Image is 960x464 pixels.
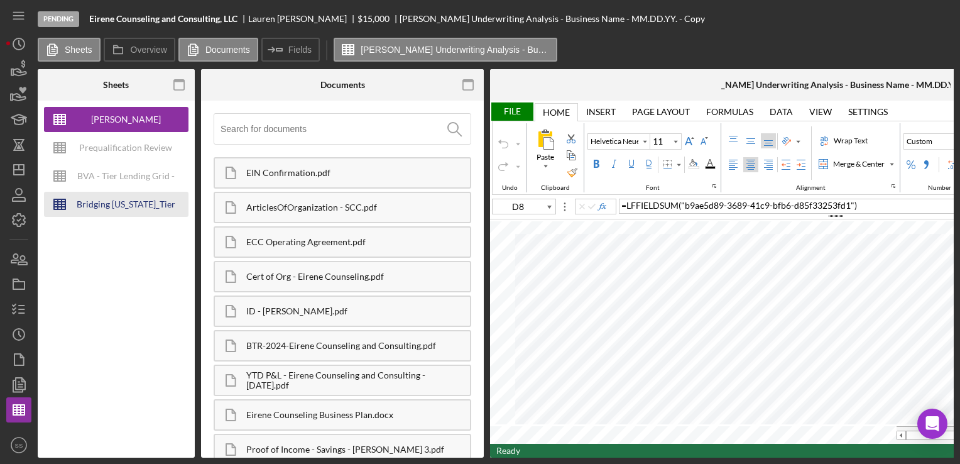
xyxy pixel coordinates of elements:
div: Insert [578,102,624,121]
div: EIN Confirmation.pdf [246,168,470,178]
span: "b9ae5d89-3689-41c9-bfb6-d85f33253fd1" [681,200,854,211]
div: Paste [534,152,557,163]
label: Top Align [726,133,741,148]
div: View [801,102,840,121]
label: Bold [589,157,604,172]
div: ID - [PERSON_NAME].pdf [246,306,470,316]
div: Orientation [779,134,803,149]
div: [PERSON_NAME] Underwriting Analysis - Business Name - MM.DD.YY. - Copy [75,107,176,132]
div: Custom [904,136,935,147]
div: Data [770,107,793,117]
button: Fields [261,38,320,62]
div: indicatorFonts [709,181,719,191]
div: Undo [493,123,526,192]
label: Double Underline [641,157,657,172]
div: Page Layout [624,102,698,121]
div: Increase Indent [794,157,809,172]
div: Undo [499,184,521,192]
label: Right Align [761,157,776,172]
span: LFFIELDSUM [626,200,679,211]
div: Lauren [PERSON_NAME] [248,14,357,24]
div: Settings [848,107,888,117]
div: Wrap Text [831,135,870,146]
div: Formulas [706,107,753,117]
div: Merge & Center [817,157,887,171]
div: Documents [320,80,365,90]
div: Font [643,184,663,192]
div: ArticlesOfOrganization - SCC.pdf [246,202,470,213]
div: Merge & Center [816,157,897,172]
div: Font Family [587,133,650,150]
div: Font Color [702,157,718,172]
div: BTR-2024-Eirene Counseling and Consulting.pdf [246,341,470,351]
button: Bridging [US_STATE]_Tier Lending Grid V 6.30 COPY [44,192,188,217]
button: Insert Function [597,202,607,212]
button: Overview [104,38,175,62]
div: Font Size [650,133,682,150]
label: Left Align [726,157,741,172]
text: SS [15,442,23,449]
div: Clipboard [538,184,573,192]
label: [PERSON_NAME] Underwriting Analysis - Business Name - MM.DD.YY. - Copy [361,45,549,55]
div: In Ready mode [496,444,520,458]
div: Pending [38,11,79,27]
div: Increase Font Size [682,133,697,148]
button: [PERSON_NAME] Underwriting Analysis - Business Name - MM.DD.YY. - Copy [44,107,188,132]
div: Sheets [103,80,129,90]
div: [PERSON_NAME] Underwriting Analysis - Business Name - MM.DD.YY. - Copy [400,14,705,24]
label: Format Painter [565,165,580,180]
div: YTD P&L - Eirene Counseling and Consulting - [DATE].pdf [246,370,470,390]
input: Search for documents [221,114,471,144]
div: ECC Operating Agreement.pdf [246,237,470,247]
div: Decrease Indent [778,157,794,172]
div: Eirene Counseling Business Plan.docx [246,410,470,420]
button: SS [6,433,31,458]
button: BVA - Tier Lending Grid - [DATE] [44,163,188,189]
div: Alignment [721,123,900,192]
div: Percent Style [903,157,919,172]
label: Underline [624,157,639,172]
span: $15,000 [357,13,390,24]
div: Formulas [698,102,761,121]
div: Merge & Center [831,158,887,170]
div: Home [543,108,570,118]
button: Prequalification Review (TEMPLATE) – Entity Name – Date Completed (1) [44,135,188,160]
span: = [621,200,626,211]
div: Increase Decimal [945,157,960,172]
div: Cut [564,131,579,146]
div: Home [535,103,578,121]
label: Italic [606,157,621,172]
label: Overview [131,45,167,55]
div: Comma Style [919,157,934,172]
label: Fields [288,45,312,55]
label: Center Align [743,157,758,172]
label: Middle Align [743,133,758,148]
div: Page Layout [632,107,690,117]
div: File [490,102,533,121]
span: ) [854,200,857,211]
span: ( [679,200,681,211]
div: Clipboard [526,123,584,192]
div: Bridging [US_STATE]_Tier Lending Grid V 6.30 COPY [75,192,176,217]
div: View [809,107,832,117]
div: Cert of Org - Eirene Counseling.pdf [246,272,470,282]
label: Bottom Align [761,133,776,148]
div: Background Color [685,157,702,172]
span: Ready [496,445,520,456]
div: indicatorAlignment [888,181,898,191]
div: Paste All [529,127,562,176]
div: Proof of Income - Savings - [PERSON_NAME] 3.pdf [246,445,470,455]
div: Insert [586,107,616,117]
div: Prequalification Review (TEMPLATE) – Entity Name – Date Completed (1) [75,135,176,160]
button: Documents [178,38,258,62]
div: Border [660,157,684,172]
div: Data [761,102,801,121]
div: Decrease Font Size [697,133,712,148]
b: Eirene Counseling and Consulting, LLC [89,14,237,24]
div: Number [925,184,954,192]
button: [PERSON_NAME] Underwriting Analysis - Business Name - MM.DD.YY. - Copy [334,38,557,62]
div: Font [584,123,721,192]
div: BVA - Tier Lending Grid - [DATE] [75,163,176,189]
label: Documents [205,45,250,55]
label: Wrap Text [817,133,871,148]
